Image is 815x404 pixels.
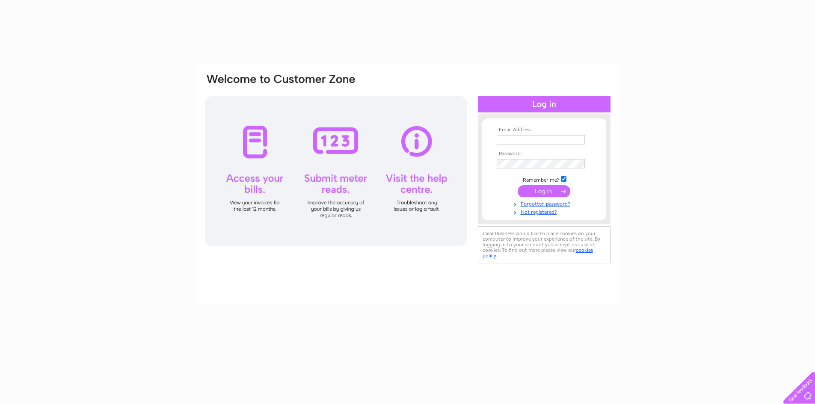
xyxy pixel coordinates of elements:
[495,151,594,157] th: Password:
[497,207,594,215] a: Not registered?
[495,127,594,133] th: Email Address:
[497,199,594,207] a: Forgotten password?
[483,247,593,259] a: cookies policy
[518,185,570,197] input: Submit
[478,226,611,263] div: Clear Business would like to place cookies on your computer to improve your experience of the sit...
[495,175,594,183] td: Remember me?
